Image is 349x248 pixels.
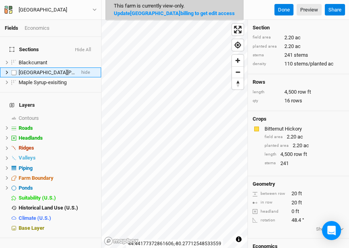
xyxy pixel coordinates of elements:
[19,165,96,171] div: Piping
[19,195,56,201] span: Suitability (U.S.)
[19,69,75,76] div: Lower Woods
[295,43,301,50] span: ac
[253,116,267,122] h4: Crops
[253,88,344,96] div: 4,500
[5,25,18,31] a: Fields
[102,20,247,248] canvas: Map
[232,24,244,35] button: Enter fullscreen
[19,225,96,231] div: Base Layer
[104,236,139,246] a: Mapbox logo
[265,134,283,140] div: field area
[265,160,276,166] div: stems
[114,10,235,16] a: Update[GEOGRAPHIC_DATA]billing to get edit access
[19,185,96,191] div: Ponds
[265,151,344,158] div: 4,500
[253,200,288,206] div: in row
[19,6,67,14] div: Pretty River Farm
[19,175,96,181] div: Farm Boundary
[253,61,280,67] div: density
[295,208,299,215] span: ft
[232,39,244,51] button: Find my location
[253,60,344,67] div: 110
[232,78,244,89] button: Reset bearing to north
[265,133,344,140] div: 2.20
[253,43,344,50] div: 2.20
[253,217,344,224] div: 48.4
[232,67,244,78] span: Zoom out
[10,46,39,53] span: Sections
[253,217,288,223] div: rotation
[232,55,244,66] button: Zoom in
[265,160,344,167] div: 241
[253,191,288,197] div: between row
[19,215,96,221] div: Climate (U.S.)
[19,69,105,75] span: [GEOGRAPHIC_DATA][PERSON_NAME]
[19,125,96,131] div: Roads
[303,142,309,149] span: ac
[19,185,33,191] span: Ponds
[19,60,96,66] div: Blackcurrant
[75,47,92,53] button: Hide All
[19,195,96,201] div: Suitability (U.S.)
[19,79,96,86] div: Maple Syrup-exisiting
[253,181,275,187] h4: Geometry
[19,135,43,141] span: Headlands
[19,175,54,181] span: Farm Boundary
[19,79,67,85] span: Maple Syrup-exisiting
[19,60,47,65] span: Blackcurrant
[236,235,241,244] span: Toggle attribution
[274,4,293,16] button: Done
[294,60,334,67] span: stems/planted ac
[19,135,96,141] div: Headlands
[253,89,280,95] div: length
[253,44,280,50] div: planted area
[114,3,235,16] span: This farm is currently view-only.
[81,67,90,77] span: hide
[253,52,280,58] div: stems
[297,4,322,16] a: Preview
[298,88,311,96] span: row ft
[265,142,344,149] div: 2.20
[253,199,344,206] div: 20
[19,205,78,211] span: Historical Land Use (U.S.)
[265,125,343,133] div: Bitternut Hickory
[298,190,302,197] span: ft
[19,155,36,161] span: Valleys
[253,25,344,31] h4: Section
[19,225,44,231] span: Base Layer
[322,221,341,240] div: Open Intercom Messenger
[325,4,345,16] button: Share
[253,79,344,85] h4: Rows
[316,225,345,233] button: Showmore
[19,125,33,131] span: Roads
[19,165,33,171] span: Piping
[19,155,96,161] div: Valleys
[297,133,303,140] span: ac
[253,98,280,104] div: qty
[126,240,223,248] div: 44.44177372861606 , -80.27712548533559
[302,217,304,224] span: °
[19,6,67,14] div: [GEOGRAPHIC_DATA]
[19,115,39,121] span: Contours
[19,115,96,121] div: Contours
[295,34,301,41] span: ac
[265,152,276,158] div: length
[253,208,299,215] div: 0
[19,205,96,211] div: Historical Land Use (U.S.)
[294,52,308,59] span: stems
[4,6,97,14] button: [GEOGRAPHIC_DATA]
[253,190,344,197] div: 20
[253,209,288,215] div: headland
[19,145,34,151] span: Ridges
[19,145,96,151] div: Ridges
[5,97,96,113] h4: Layers
[253,52,344,59] div: 241
[19,215,51,221] span: Climate (U.S.)
[253,34,344,41] div: 2.20
[298,199,302,206] span: ft
[294,151,307,158] span: row ft
[291,97,302,104] span: rows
